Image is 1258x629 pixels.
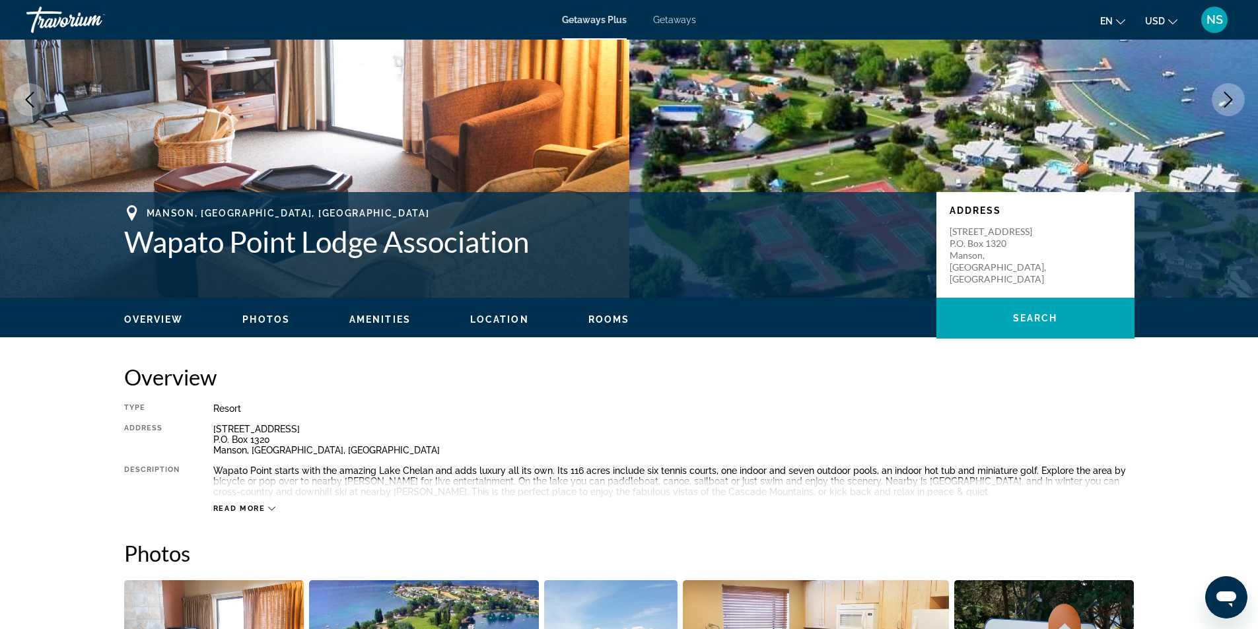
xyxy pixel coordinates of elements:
button: Amenities [349,314,411,325]
span: Location [470,314,529,325]
div: Description [124,465,180,497]
a: Getaways [653,15,696,25]
button: Next image [1212,83,1245,116]
span: Rooms [588,314,630,325]
iframe: Button to launch messaging window [1205,576,1247,618]
span: Photos [242,314,290,325]
div: Type [124,403,180,414]
span: Manson, [GEOGRAPHIC_DATA], [GEOGRAPHIC_DATA] [147,208,430,218]
div: Resort [213,403,1135,414]
span: en [1100,16,1113,26]
span: NS [1206,13,1223,26]
button: Previous image [13,83,46,116]
span: USD [1145,16,1165,26]
span: Search [1013,313,1058,323]
span: Overview [124,314,184,325]
button: Photos [242,314,290,325]
span: Amenities [349,314,411,325]
h1: Wapato Point Lodge Association [124,224,923,259]
button: Rooms [588,314,630,325]
button: Overview [124,314,184,325]
span: Read more [213,504,265,513]
p: Address [950,205,1121,216]
a: Getaways Plus [562,15,627,25]
button: Change currency [1145,11,1177,30]
button: Read more [213,504,276,513]
h2: Overview [124,364,1135,390]
div: Address [124,424,180,455]
button: Change language [1100,11,1125,30]
button: Search [936,298,1135,339]
a: Travorium [26,3,158,37]
div: [STREET_ADDRESS] P.O. Box 1320 Manson, [GEOGRAPHIC_DATA], [GEOGRAPHIC_DATA] [213,424,1135,455]
button: User Menu [1197,6,1232,34]
div: Wapato Point starts with the amazing Lake Chelan and adds luxury all its own. Its 116 acres inclu... [213,465,1135,497]
h2: Photos [124,540,1135,566]
p: [STREET_ADDRESS] P.O. Box 1320 Manson, [GEOGRAPHIC_DATA], [GEOGRAPHIC_DATA] [950,226,1055,285]
button: Location [470,314,529,325]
